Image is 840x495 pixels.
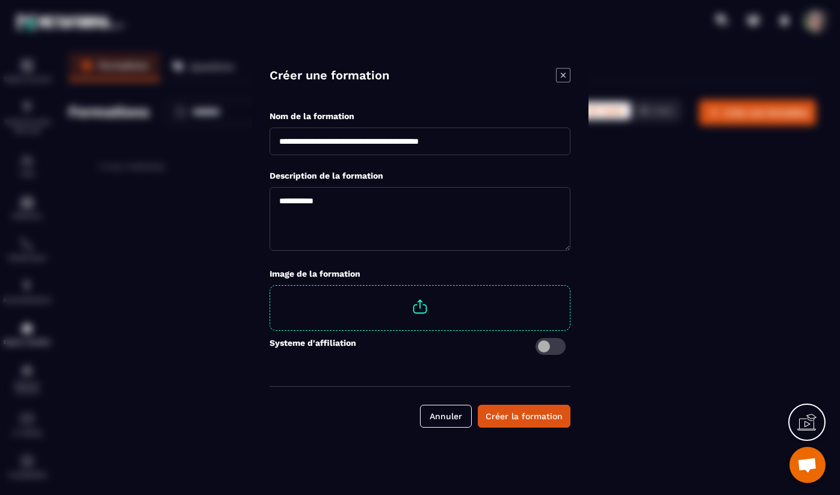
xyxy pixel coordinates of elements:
label: Nom de la formation [270,111,354,121]
label: Systeme d'affiliation [270,338,356,355]
button: Annuler [420,405,472,428]
button: Créer la formation [478,405,570,428]
h4: Créer une formation [270,68,389,85]
label: Image de la formation [270,269,360,278]
div: Ouvrir le chat [789,447,826,483]
div: Créer la formation [486,410,563,422]
label: Description de la formation [270,171,383,180]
